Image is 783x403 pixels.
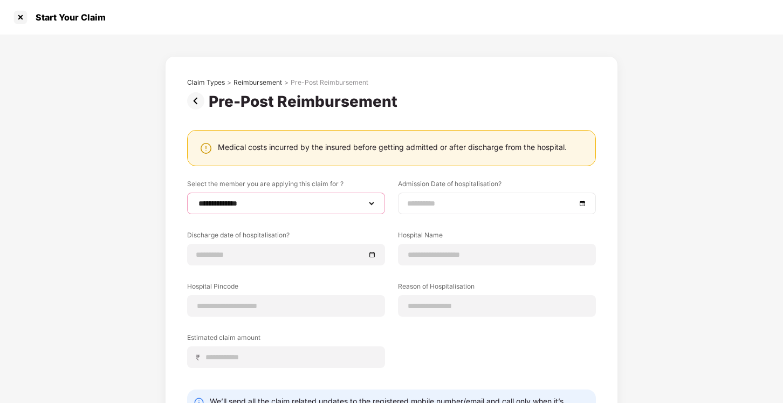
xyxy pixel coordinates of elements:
[187,179,385,193] label: Select the member you are applying this claim for ?
[187,333,385,346] label: Estimated claim amount
[227,78,231,87] div: >
[200,142,212,155] img: svg+xml;base64,PHN2ZyBpZD0iV2FybmluZ18tXzI0eDI0IiBkYXRhLW5hbWU9Ildhcm5pbmcgLSAyNHgyNCIgeG1sbnM9Im...
[284,78,289,87] div: >
[398,282,596,295] label: Reason of Hospitalisation
[209,92,402,111] div: Pre-Post Reimbursement
[187,92,209,110] img: svg+xml;base64,PHN2ZyBpZD0iUHJldi0zMngzMiIgeG1sbnM9Imh0dHA6Ly93d3cudzMub3JnLzIwMDAvc3ZnIiB3aWR0aD...
[233,78,282,87] div: Reimbursement
[398,179,596,193] label: Admission Date of hospitalisation?
[29,12,106,23] div: Start Your Claim
[196,352,204,363] span: ₹
[398,230,596,244] label: Hospital Name
[187,282,385,295] label: Hospital Pincode
[187,78,225,87] div: Claim Types
[291,78,368,87] div: Pre-Post Reimbursement
[187,230,385,244] label: Discharge date of hospitalisation?
[218,142,567,152] div: Medical costs incurred by the insured before getting admitted or after discharge from the hospital.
